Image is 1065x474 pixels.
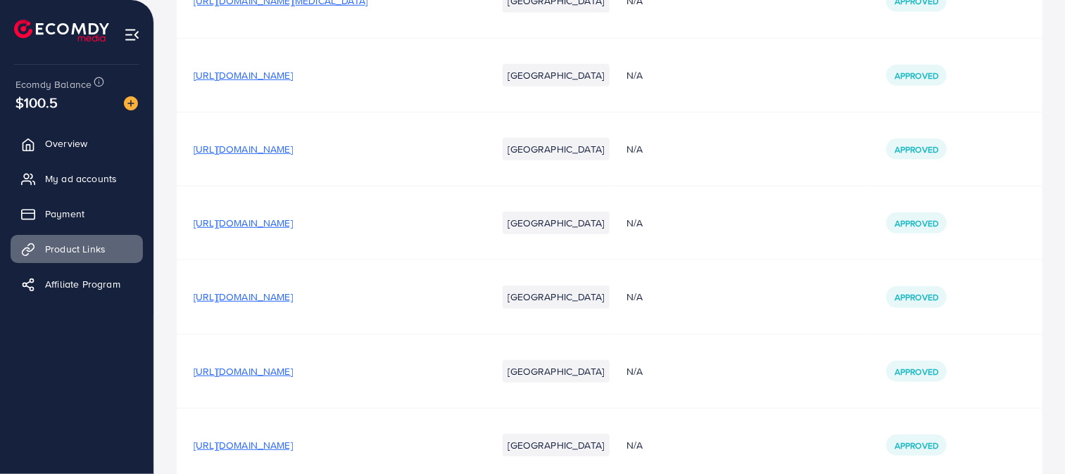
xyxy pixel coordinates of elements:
span: N/A [626,438,643,452]
span: [URL][DOMAIN_NAME] [194,290,293,304]
span: [URL][DOMAIN_NAME] [194,142,293,156]
span: [URL][DOMAIN_NAME] [194,364,293,378]
span: Approved [895,143,938,155]
a: Product Links [11,235,143,263]
span: Product Links [45,242,106,256]
span: Payment [45,207,84,221]
a: My ad accounts [11,165,143,193]
a: Affiliate Program [11,270,143,298]
span: $100.5 [15,92,58,113]
li: [GEOGRAPHIC_DATA] [503,360,610,383]
span: N/A [626,290,643,304]
span: Approved [895,70,938,82]
li: [GEOGRAPHIC_DATA] [503,64,610,87]
span: My ad accounts [45,172,117,186]
img: menu [124,27,140,43]
span: Approved [895,217,938,229]
span: Approved [895,440,938,451]
a: Overview [11,129,143,158]
img: image [124,96,138,110]
span: Approved [895,366,938,378]
span: Affiliate Program [45,277,120,291]
span: N/A [626,364,643,378]
li: [GEOGRAPHIC_DATA] [503,138,610,160]
span: [URL][DOMAIN_NAME] [194,216,293,230]
span: Overview [45,136,87,150]
span: Ecomdy Balance [15,77,92,91]
a: Payment [11,200,143,228]
span: [URL][DOMAIN_NAME] [194,438,293,452]
span: N/A [626,216,643,230]
span: [URL][DOMAIN_NAME] [194,68,293,82]
span: N/A [626,142,643,156]
li: [GEOGRAPHIC_DATA] [503,212,610,234]
span: N/A [626,68,643,82]
img: logo [14,20,109,41]
li: [GEOGRAPHIC_DATA] [503,434,610,456]
li: [GEOGRAPHIC_DATA] [503,286,610,308]
span: Approved [895,291,938,303]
